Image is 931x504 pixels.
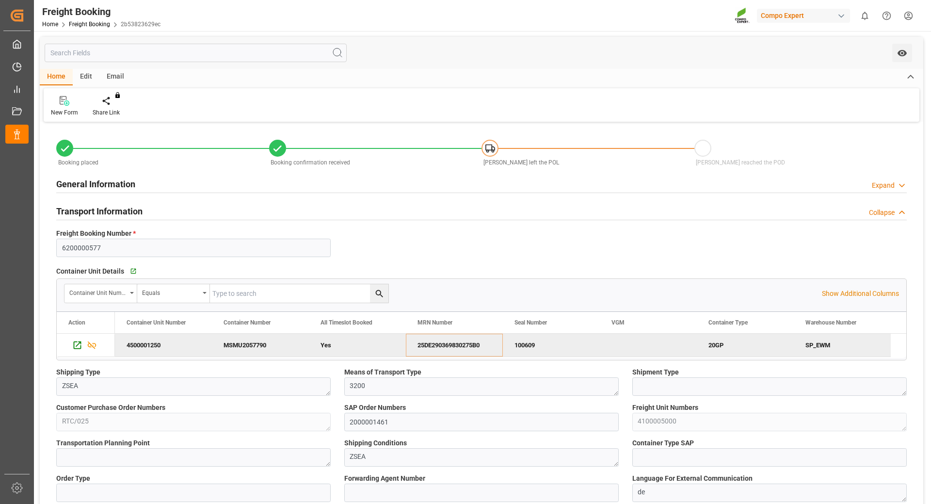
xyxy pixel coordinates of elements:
div: Press SPACE to deselect this row. [115,334,891,357]
div: Press SPACE to deselect this row. [57,334,115,357]
div: 4500001250 [115,334,212,357]
textarea: ZSEA [344,448,619,467]
div: Home [40,69,73,85]
div: 25DE290369830275B0 [406,334,503,357]
span: Freight Unit Numbers [632,403,698,413]
div: Edit [73,69,99,85]
textarea: de [632,484,907,502]
span: All Timeslot Booked [321,319,372,326]
div: SP_EWM [794,334,891,357]
span: Shipment Type [632,367,679,377]
div: Collapse [869,208,895,218]
span: VGM [611,319,625,326]
span: [PERSON_NAME] left the POL [483,159,559,166]
span: Means of Transport Type [344,367,421,377]
h2: General Information [56,178,135,191]
div: 100609 [503,334,600,357]
div: MSMU2057790 [212,334,309,357]
img: Screenshot%202023-09-29%20at%2010.02.21.png_1712312052.png [735,7,750,24]
a: Freight Booking [69,21,110,28]
span: Shipping Type [56,367,100,377]
span: Language For External Communication [632,473,753,484]
span: Warehouse Number [805,319,856,326]
div: Equals [142,286,199,297]
div: Action [68,319,85,326]
div: Container Unit Number [69,286,127,297]
button: open menu [64,284,137,303]
p: Show Additional Columns [822,289,899,299]
span: MRN Number [417,319,452,326]
button: Compo Expert [757,6,854,25]
textarea: RTC/025 [56,413,331,431]
div: Expand [872,180,895,191]
button: search button [370,284,388,303]
span: Booking placed [58,159,98,166]
span: Seal Number [514,319,547,326]
span: Container Unit Details [56,266,124,276]
span: Order Type [56,473,90,484]
span: Transportation Planning Point [56,438,150,448]
div: Compo Expert [757,9,850,23]
span: Booking confirmation received [271,159,350,166]
textarea: ZSEA [56,377,331,396]
button: show 0 new notifications [854,5,876,27]
a: Home [42,21,58,28]
span: Forwarding Agent Number [344,473,425,484]
button: Help Center [876,5,898,27]
button: open menu [137,284,210,303]
div: Yes [321,334,394,357]
div: Freight Booking [42,4,161,19]
div: Email [99,69,131,85]
span: Container Number [224,319,271,326]
button: open menu [892,44,912,62]
span: [PERSON_NAME] reached the POD [696,159,785,166]
span: SAP Order Numbers [344,403,406,413]
textarea: 3200 [344,377,619,396]
input: Search Fields [45,44,347,62]
span: Shipping Conditions [344,438,407,448]
input: Type to search [210,284,388,303]
span: Container Unit Number [127,319,186,326]
div: New Form [51,108,78,117]
span: Container Type [708,319,748,326]
h2: Transport Information [56,205,143,218]
textarea: 4100005000 [632,413,907,431]
div: 20GP [708,334,782,357]
span: Container Type SAP [632,438,694,448]
span: Customer Purchase Order Numbers [56,403,165,413]
span: Freight Booking Number [56,228,136,239]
